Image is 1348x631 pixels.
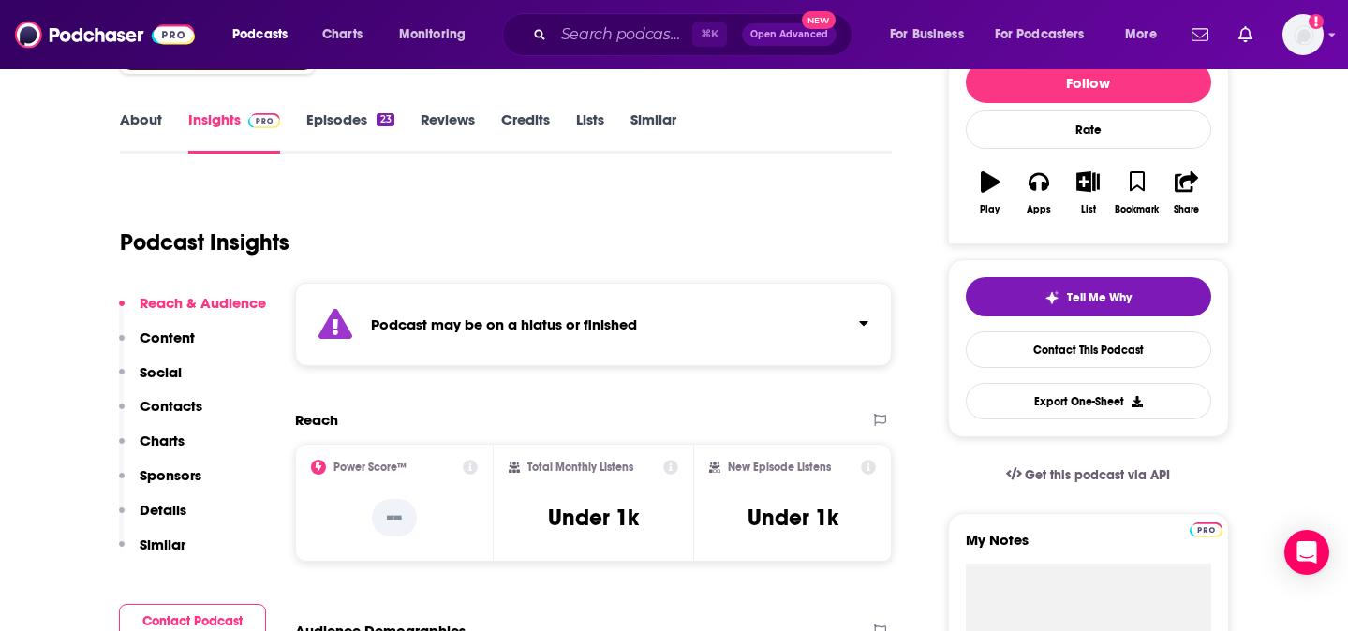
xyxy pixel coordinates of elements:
a: Get this podcast via API [991,452,1186,498]
span: Charts [322,22,363,48]
a: About [120,110,162,154]
img: User Profile [1282,14,1324,55]
img: Podchaser - Follow, Share and Rate Podcasts [15,17,195,52]
a: Show notifications dropdown [1231,19,1260,51]
span: ⌘ K [692,22,727,47]
button: Show profile menu [1282,14,1324,55]
button: List [1063,159,1112,227]
button: tell me why sparkleTell Me Why [966,277,1211,316]
button: Details [119,501,186,536]
div: 23 [377,113,393,126]
img: Podchaser Pro [248,113,281,128]
button: Reach & Audience [119,294,266,329]
h2: New Episode Listens [728,461,831,474]
span: Open Advanced [750,30,828,39]
span: New [802,11,836,29]
div: Rate [966,110,1211,149]
div: Search podcasts, credits, & more... [520,13,870,56]
span: Podcasts [232,22,288,48]
span: Get this podcast via API [1025,467,1170,483]
a: Charts [310,20,374,50]
p: Charts [140,432,185,449]
button: Bookmark [1113,159,1162,227]
span: For Business [890,22,964,48]
button: Play [966,159,1015,227]
button: Social [119,363,182,398]
h3: Under 1k [748,504,838,532]
p: Content [140,329,195,346]
button: Follow [966,62,1211,103]
img: Podchaser Pro [1190,522,1222,537]
a: Similar [630,110,676,154]
span: For Podcasters [995,22,1085,48]
p: Details [140,501,186,519]
span: Monitoring [399,22,466,48]
strong: Podcast may be on a hiatus or finished [371,315,637,333]
p: Reach & Audience [140,294,266,312]
div: Apps [1027,204,1051,215]
button: Charts [119,432,185,466]
p: Social [140,363,182,381]
h2: Power Score™ [333,461,407,474]
p: Similar [140,536,185,553]
span: More [1125,22,1157,48]
div: Play [980,204,1000,215]
button: Content [119,329,195,363]
button: open menu [877,20,987,50]
h1: Podcast Insights [120,228,289,257]
p: Contacts [140,397,202,415]
button: Share [1162,159,1210,227]
button: Export One-Sheet [966,383,1211,419]
label: My Notes [966,531,1211,564]
a: Pro website [1190,520,1222,537]
a: InsightsPodchaser Pro [188,110,281,154]
div: Open Intercom Messenger [1284,530,1329,575]
button: open menu [983,20,1112,50]
span: Tell Me Why [1067,290,1132,305]
a: Show notifications dropdown [1184,19,1216,51]
a: Credits [501,110,550,154]
input: Search podcasts, credits, & more... [554,20,692,50]
a: Contact This Podcast [966,331,1211,368]
button: Open AdvancedNew [742,23,837,46]
a: Reviews [421,110,475,154]
div: Share [1174,204,1199,215]
p: Sponsors [140,466,201,484]
h3: Under 1k [548,504,639,532]
button: open menu [1112,20,1180,50]
img: tell me why sparkle [1044,290,1059,305]
section: Click to expand status details [295,283,893,366]
button: Similar [119,536,185,570]
svg: Add a profile image [1309,14,1324,29]
button: Contacts [119,397,202,432]
h2: Reach [295,411,338,429]
h2: Total Monthly Listens [527,461,633,474]
button: Apps [1015,159,1063,227]
a: Lists [576,110,604,154]
p: -- [372,499,417,536]
button: open menu [219,20,312,50]
a: Episodes23 [306,110,393,154]
button: open menu [386,20,490,50]
div: Bookmark [1115,204,1159,215]
span: Logged in as SolComms [1282,14,1324,55]
div: List [1081,204,1096,215]
button: Sponsors [119,466,201,501]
